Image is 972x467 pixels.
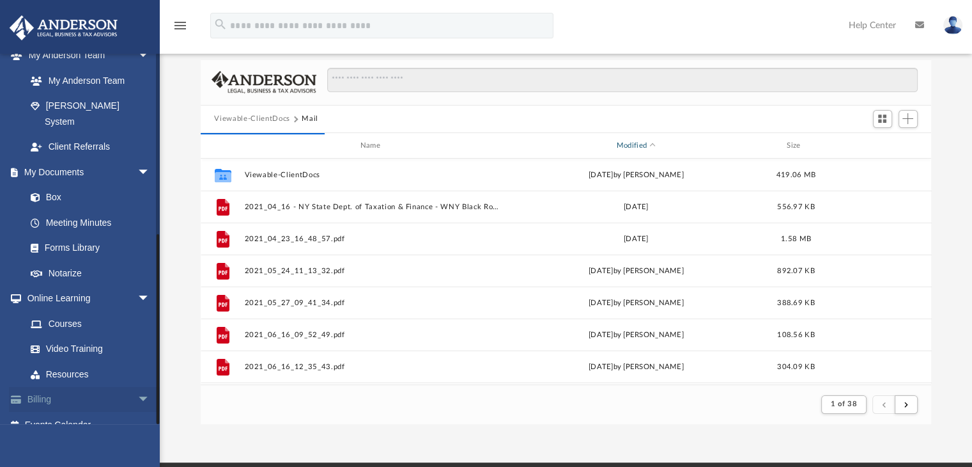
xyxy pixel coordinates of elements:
div: [DATE] [507,202,765,213]
button: 2021_04_23_16_48_57.pdf [244,235,502,243]
div: [DATE] by [PERSON_NAME] [507,361,765,373]
a: Events Calendar [9,412,169,438]
span: 1.58 MB [781,235,811,242]
a: Billingarrow_drop_down [9,387,169,413]
span: arrow_drop_down [137,43,163,69]
a: My Documentsarrow_drop_down [9,159,163,185]
img: User Pic [943,16,962,35]
div: id [206,140,238,152]
a: Box [18,185,157,210]
a: Online Learningarrow_drop_down [9,286,163,312]
a: Client Referrals [18,134,163,160]
button: Switch to Grid View [873,110,892,128]
img: Anderson Advisors Platinum Portal [6,15,121,40]
button: 2021_05_27_09_41_34.pdf [244,299,502,307]
a: Video Training [18,336,157,362]
div: [DATE] by [PERSON_NAME] [507,329,765,341]
button: Add [899,110,918,128]
button: Viewable-ClientDocs [214,113,289,125]
a: Notarize [18,260,163,286]
span: 388.69 KB [777,299,814,306]
a: Courses [18,311,163,336]
div: grid [201,159,932,384]
button: 2021_05_24_11_13_32.pdf [244,267,502,275]
a: menu [173,24,188,33]
span: 892.07 KB [777,267,814,274]
span: 556.97 KB [777,203,814,210]
div: [DATE] by [PERSON_NAME] [507,297,765,309]
div: id [827,140,916,152]
a: Resources [18,361,163,387]
div: [DATE] [507,233,765,245]
button: Mail [302,113,318,125]
span: arrow_drop_down [137,159,163,186]
i: menu [173,18,188,33]
div: Name [243,140,501,152]
span: arrow_drop_down [137,387,163,413]
a: Forms Library [18,235,157,261]
input: Search files and folders [327,68,917,92]
div: Size [770,140,821,152]
button: 2021_06_16_09_52_49.pdf [244,331,502,339]
a: Meeting Minutes [18,210,163,235]
a: My Anderson Team [18,68,157,93]
button: 2021_04_16 - NY State Dept. of Taxation & Finance - WNY Black Rock Prop..pdf [244,203,502,211]
a: My Anderson Teamarrow_drop_down [9,43,163,68]
span: arrow_drop_down [137,286,163,312]
div: Modified [507,140,764,152]
button: Viewable-ClientDocs [244,171,502,179]
span: 304.09 KB [777,363,814,370]
a: [PERSON_NAME] System [18,93,163,134]
i: search [213,17,228,31]
button: 1 of 38 [821,395,867,413]
div: [DATE] by [PERSON_NAME] [507,265,765,277]
button: 2021_06_16_12_35_43.pdf [244,363,502,371]
span: 1 of 38 [831,400,857,408]
div: [DATE] by [PERSON_NAME] [507,170,765,181]
span: 108.56 KB [777,331,814,338]
span: 419.06 MB [776,171,815,178]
